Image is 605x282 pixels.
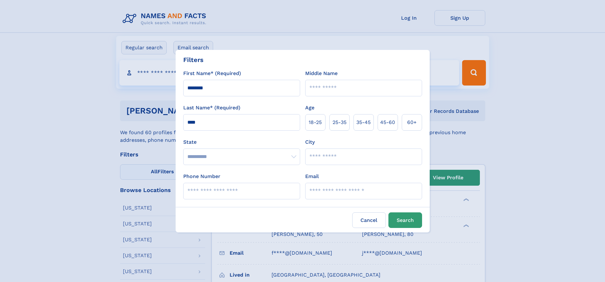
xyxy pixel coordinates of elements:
[305,104,314,112] label: Age
[305,173,319,180] label: Email
[356,119,371,126] span: 35‑45
[183,55,204,65] div: Filters
[309,119,322,126] span: 18‑25
[407,119,417,126] span: 60+
[388,212,422,228] button: Search
[380,119,395,126] span: 45‑60
[352,212,386,228] label: Cancel
[305,138,315,146] label: City
[183,138,300,146] label: State
[183,70,241,77] label: First Name* (Required)
[183,104,240,112] label: Last Name* (Required)
[305,70,338,77] label: Middle Name
[183,173,220,180] label: Phone Number
[333,119,346,126] span: 25‑35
